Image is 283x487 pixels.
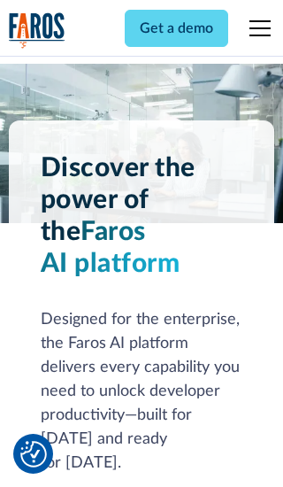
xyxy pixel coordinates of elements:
div: Designed for the enterprise, the Faros AI platform delivers every capability you need to unlock d... [41,308,243,475]
h1: Discover the power of the [41,152,243,280]
button: Cookie Settings [20,441,47,468]
div: menu [239,7,274,50]
a: Get a demo [125,10,228,47]
img: Revisit consent button [20,441,47,468]
img: Logo of the analytics and reporting company Faros. [9,12,65,49]
span: Faros AI platform [41,219,180,277]
a: home [9,12,65,49]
